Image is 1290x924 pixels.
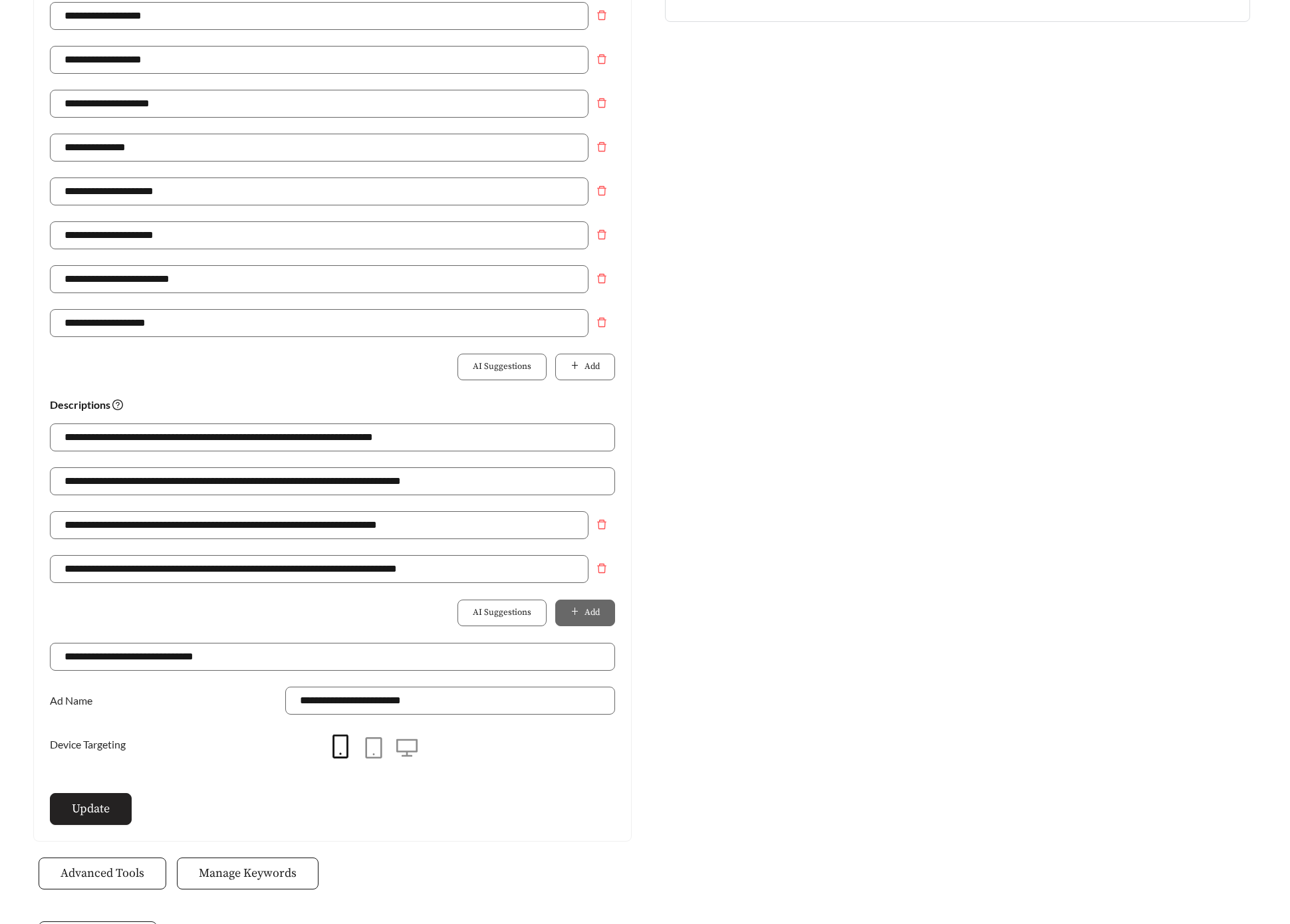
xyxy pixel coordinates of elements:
label: Device Targeting [50,731,132,758]
span: Advanced Tools [61,864,144,882]
button: tablet [357,732,390,765]
span: AI Suggestions [473,606,531,620]
button: Manage Keywords [177,858,319,889]
label: Ad Name [50,687,99,715]
button: desktop [390,732,424,765]
input: Ad Name [285,687,615,715]
input: Website [50,643,615,671]
span: Add [584,360,600,374]
button: Remove field [588,2,615,29]
button: AI Suggestions [457,354,547,380]
button: Remove field [588,511,615,538]
span: plus [571,361,579,372]
span: AI Suggestions [473,360,531,374]
button: Remove field [588,221,615,248]
button: plusAdd [555,354,615,380]
button: mobile [324,731,357,764]
span: delete [589,317,614,328]
span: Update [72,800,110,818]
span: question-circle [112,400,123,410]
span: mobile [328,735,352,758]
span: desktop [396,737,418,758]
span: delete [589,98,614,108]
span: Manage Keywords [199,864,297,882]
button: Remove field [588,309,615,336]
span: delete [589,519,614,530]
button: AI Suggestions [457,600,547,626]
span: delete [589,229,614,240]
button: Remove field [588,90,615,116]
span: tablet [363,737,384,758]
span: delete [589,54,614,64]
button: Remove field [588,134,615,160]
span: delete [589,185,614,196]
span: delete [589,142,614,152]
button: Remove field [588,177,615,204]
span: delete [589,10,614,21]
button: plusAdd [555,600,615,626]
span: delete [589,563,614,574]
button: Remove field [588,555,615,582]
strong: Descriptions [50,398,123,411]
span: delete [589,273,614,284]
button: Remove field [588,265,615,292]
button: Advanced Tools [39,858,166,889]
button: Update [50,793,132,825]
button: Remove field [588,46,615,72]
